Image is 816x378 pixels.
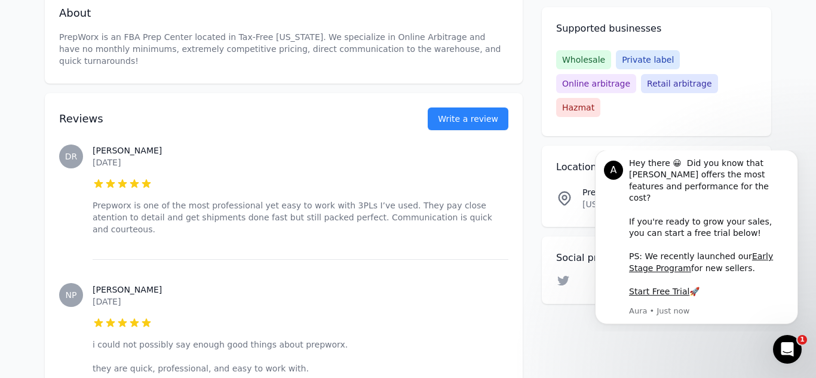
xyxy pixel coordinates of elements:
span: Wholesale [556,50,611,69]
h2: Social profiles [556,251,757,265]
p: Message from Aura, sent Just now [52,155,212,166]
time: [DATE] [93,158,121,167]
span: NP [66,291,77,299]
iframe: Intercom notifications message [577,150,816,331]
h2: Locations [556,160,757,174]
span: Hazmat [556,98,600,117]
time: [DATE] [93,297,121,306]
div: Message content [52,7,212,153]
h2: Supported businesses [556,21,757,36]
span: 1 [797,335,807,345]
a: Start Free Trial [52,136,112,146]
div: Profile image for Aura [27,10,46,29]
div: Hey there 😀 Did you know that [PERSON_NAME] offers the most features and performance for the cost... [52,7,212,147]
h3: [PERSON_NAME] [93,145,508,156]
iframe: Intercom live chat [773,335,802,364]
h2: Reviews [59,110,389,127]
b: 🚀 [112,136,122,146]
span: Retail arbitrage [641,74,717,93]
p: PrepWorx is an FBA Prep Center located in Tax-Free [US_STATE]. We specialize in Online Arbitrage ... [59,31,508,67]
h3: [PERSON_NAME] [93,284,508,296]
span: Online arbitrage [556,74,636,93]
p: Prepworx is one of the most professional yet easy to work with 3PLs I’ve used. They pay close ate... [93,199,508,235]
h2: About [59,5,508,21]
span: DR [65,152,78,161]
a: Write a review [428,107,508,130]
span: Private label [616,50,680,69]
